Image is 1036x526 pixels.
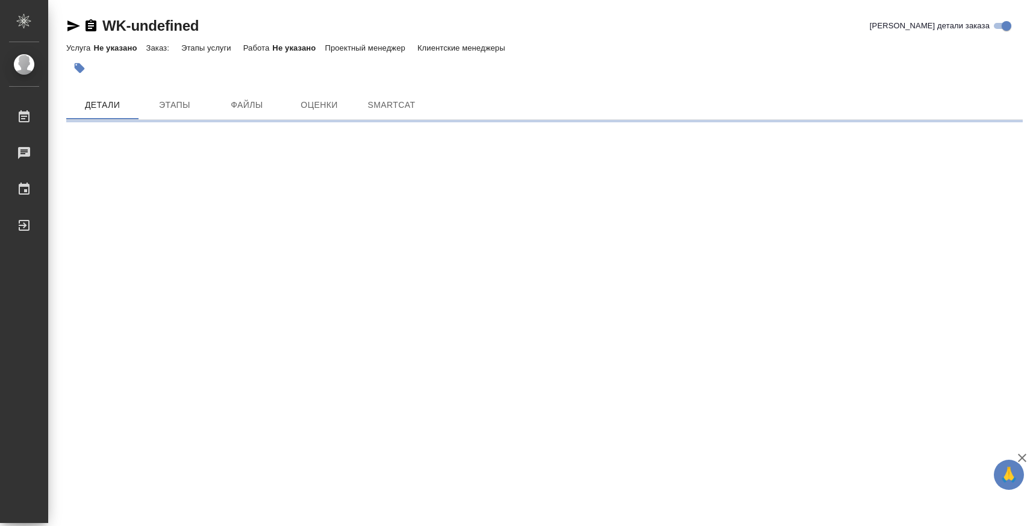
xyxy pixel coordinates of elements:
[999,462,1019,487] span: 🙏
[870,20,990,32] span: [PERSON_NAME] детали заказа
[93,43,146,52] p: Не указано
[146,98,204,113] span: Этапы
[363,98,420,113] span: SmartCat
[84,19,98,33] button: Скопировать ссылку
[146,43,172,52] p: Заказ:
[243,43,273,52] p: Работа
[417,43,508,52] p: Клиентские менеджеры
[66,43,93,52] p: Услуга
[272,43,325,52] p: Не указано
[181,43,234,52] p: Этапы услуги
[73,98,131,113] span: Детали
[66,55,93,81] button: Добавить тэг
[218,98,276,113] span: Файлы
[66,19,81,33] button: Скопировать ссылку для ЯМессенджера
[102,17,199,34] a: WK-undefined
[994,460,1024,490] button: 🙏
[325,43,408,52] p: Проектный менеджер
[290,98,348,113] span: Оценки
